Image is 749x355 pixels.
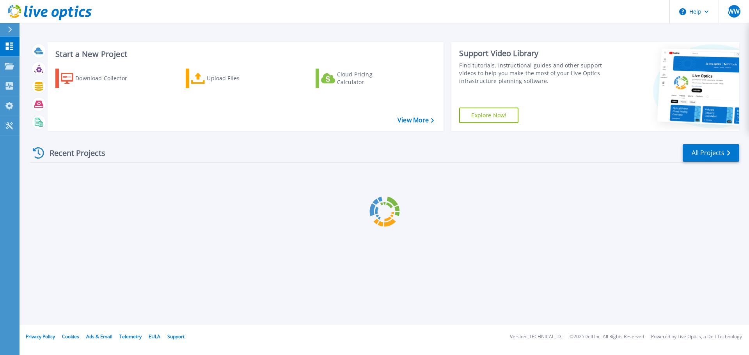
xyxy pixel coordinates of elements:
a: Explore Now! [459,108,518,123]
div: Find tutorials, instructional guides and other support videos to help you make the most of your L... [459,62,606,85]
span: WW [728,8,740,14]
h3: Start a New Project [55,50,434,58]
div: Cloud Pricing Calculator [337,71,399,86]
div: Download Collector [75,71,138,86]
a: Cookies [62,333,79,340]
li: Version: [TECHNICAL_ID] [510,334,563,339]
div: Recent Projects [30,143,116,162]
a: Download Collector [55,69,142,88]
div: Support Video Library [459,48,606,58]
a: View More [398,117,434,124]
a: Privacy Policy [26,333,55,340]
a: Upload Files [186,69,273,88]
div: Upload Files [207,71,269,86]
li: © 2025 Dell Inc. All Rights Reserved [570,334,644,339]
li: Powered by Live Optics, a Dell Technology [651,334,742,339]
a: Telemetry [119,333,142,340]
a: Support [167,333,185,340]
a: EULA [149,333,160,340]
a: All Projects [683,144,739,162]
a: Ads & Email [86,333,112,340]
a: Cloud Pricing Calculator [316,69,403,88]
